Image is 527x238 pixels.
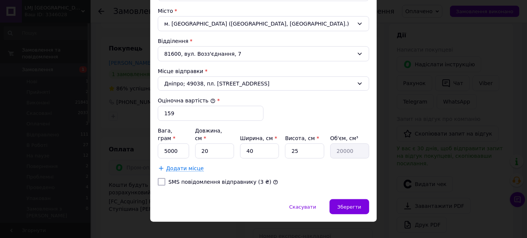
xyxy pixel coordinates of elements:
[158,98,216,104] label: Оціночна вартість
[289,204,316,210] span: Скасувати
[166,165,204,172] span: Додати місце
[158,16,369,31] div: м. [GEOGRAPHIC_DATA] ([GEOGRAPHIC_DATA], [GEOGRAPHIC_DATA].)
[285,135,319,141] label: Висота, см
[337,204,361,210] span: Зберегти
[158,7,369,15] div: Місто
[158,128,176,141] label: Вага, грам
[240,135,277,141] label: Ширина, см
[168,179,271,185] label: SMS повідомлення відправнику (3 ₴)
[158,37,369,45] div: Відділення
[195,128,222,141] label: Довжина, см
[158,46,369,61] div: 81600, вул. Возз'єднання, 7
[330,134,369,142] div: Об'єм, см³
[158,67,369,75] div: Місце відправки
[164,80,354,87] span: Дніпро; 49038, пл. [STREET_ADDRESS]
